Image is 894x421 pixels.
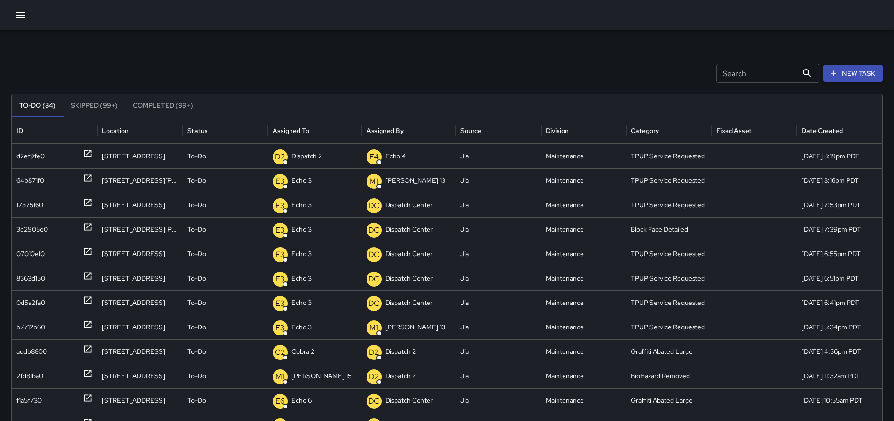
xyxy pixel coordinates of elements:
[456,290,541,315] div: Jia
[797,217,882,242] div: 10/2/2025, 7:39pm PDT
[456,266,541,290] div: Jia
[273,126,309,135] div: Assigned To
[275,396,285,407] p: E6
[275,200,285,211] p: E3
[97,144,183,168] div: 1633 San Pablo Avenue
[187,242,206,266] p: To-Do
[97,339,183,364] div: 400 23rd Street
[291,389,312,413] p: Echo 6
[626,266,711,290] div: TPUP Service Requested
[626,193,711,217] div: TPUP Service Requested
[187,193,206,217] p: To-Do
[102,126,129,135] div: Location
[97,242,183,266] div: 1720 Telegraph Avenue
[369,371,379,382] p: D2
[369,176,378,187] p: M1
[368,200,380,211] p: DC
[797,388,882,413] div: 10/2/2025, 10:55am PDT
[456,315,541,339] div: Jia
[275,347,285,358] p: C2
[385,315,445,339] p: [PERSON_NAME] 13
[291,144,322,168] p: Dispatch 2
[187,291,206,315] p: To-Do
[97,193,183,217] div: 1205 Franklin Street
[368,273,380,285] p: DC
[369,322,378,334] p: M1
[385,193,433,217] p: Dispatch Center
[631,126,659,135] div: Category
[797,339,882,364] div: 10/2/2025, 4:36pm PDT
[368,298,380,309] p: DC
[456,193,541,217] div: Jia
[291,242,312,266] p: Echo 3
[291,340,314,364] p: Cobra 2
[275,273,285,285] p: E3
[546,126,569,135] div: Division
[385,389,433,413] p: Dispatch Center
[16,340,47,364] div: addb8800
[541,315,627,339] div: Maintenance
[97,315,183,339] div: 1904 Franklin Street
[797,364,882,388] div: 10/2/2025, 11:32am PDT
[541,290,627,315] div: Maintenance
[385,364,416,388] p: Dispatch 2
[291,291,312,315] p: Echo 3
[456,144,541,168] div: Jia
[385,291,433,315] p: Dispatch Center
[797,144,882,168] div: 10/2/2025, 8:19pm PDT
[275,371,284,382] p: M1
[97,217,183,242] div: 2264 Webster Street
[187,144,206,168] p: To-Do
[541,242,627,266] div: Maintenance
[385,266,433,290] p: Dispatch Center
[16,126,23,135] div: ID
[187,169,206,193] p: To-Do
[125,94,201,117] button: Completed (99+)
[626,339,711,364] div: Graffiti Abated Large
[369,151,379,163] p: E4
[385,169,445,193] p: [PERSON_NAME] 13
[456,217,541,242] div: Jia
[456,364,541,388] div: Jia
[16,291,45,315] div: 0d5a2fa0
[16,218,48,242] div: 3e2905e0
[97,168,183,193] div: 1999 Harrison Street
[460,126,481,135] div: Source
[626,242,711,266] div: TPUP Service Requested
[802,126,843,135] div: Date Created
[385,242,433,266] p: Dispatch Center
[797,242,882,266] div: 10/2/2025, 6:55pm PDT
[823,65,883,82] button: New Task
[16,169,44,193] div: 64b871f0
[797,266,882,290] div: 10/2/2025, 6:51pm PDT
[367,126,404,135] div: Assigned By
[456,388,541,413] div: Jia
[626,364,711,388] div: BioHazard Removed
[541,217,627,242] div: Maintenance
[187,389,206,413] p: To-Do
[385,144,406,168] p: Echo 4
[716,126,752,135] div: Fixed Asset
[626,388,711,413] div: Graffiti Abated Large
[541,168,627,193] div: Maintenance
[291,364,351,388] p: [PERSON_NAME] 15
[275,249,285,260] p: E3
[456,339,541,364] div: Jia
[797,193,882,217] div: 10/2/2025, 7:53pm PDT
[797,315,882,339] div: 10/2/2025, 5:34pm PDT
[16,364,43,388] div: 2fd81ba0
[187,364,206,388] p: To-Do
[16,315,45,339] div: b7712b60
[368,249,380,260] p: DC
[16,144,45,168] div: d2ef9fe0
[187,315,206,339] p: To-Do
[291,193,312,217] p: Echo 3
[275,322,285,334] p: E3
[626,290,711,315] div: TPUP Service Requested
[12,94,63,117] button: To-Do (84)
[541,266,627,290] div: Maintenance
[275,225,285,236] p: E3
[97,290,183,315] div: 441 9th Street
[275,176,285,187] p: E3
[97,266,183,290] div: 1720 Telegraph Avenue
